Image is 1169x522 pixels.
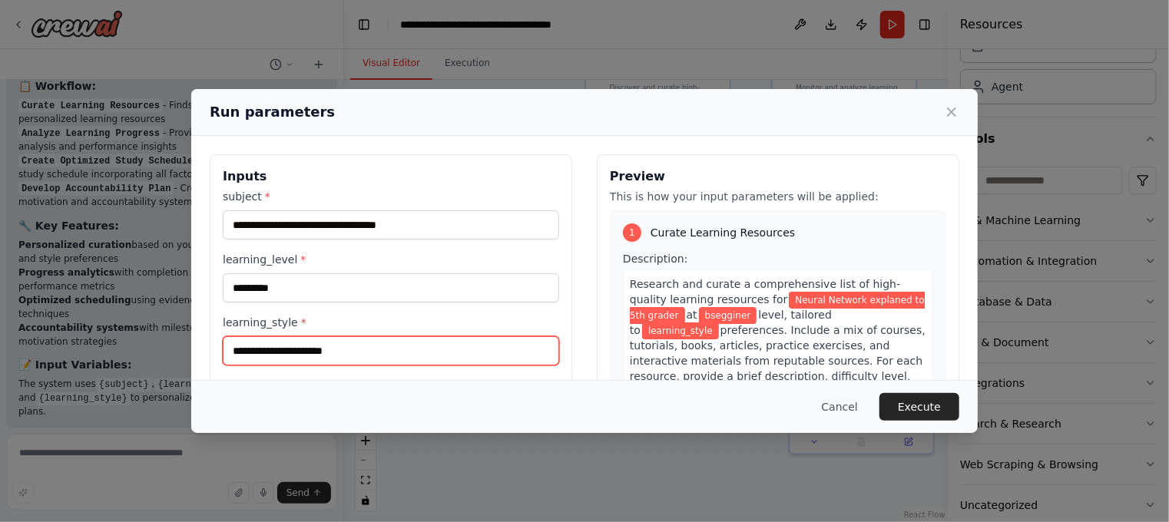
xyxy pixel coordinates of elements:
span: Variable: subject [630,292,925,324]
button: Cancel [810,393,870,421]
span: Curate Learning Resources [651,225,795,240]
label: subject [223,189,559,204]
p: This is how your input parameters will be applied: [610,189,946,204]
h2: Run parameters [210,101,335,123]
span: Research and curate a comprehensive list of high-quality learning resources for [630,278,900,306]
span: Variable: learning_style [642,322,719,339]
span: preferences. Include a mix of courses, tutorials, books, articles, practice exercises, and intera... [630,324,926,413]
label: learning_level [223,252,559,267]
span: at [687,309,697,321]
div: 1 [623,223,641,242]
span: level, tailored to [630,309,832,336]
span: Variable: learning_level [699,307,757,324]
h3: Preview [610,167,946,186]
label: learning_style [223,315,559,330]
span: Description: [623,253,687,265]
button: Execute [879,393,959,421]
h3: Inputs [223,167,559,186]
